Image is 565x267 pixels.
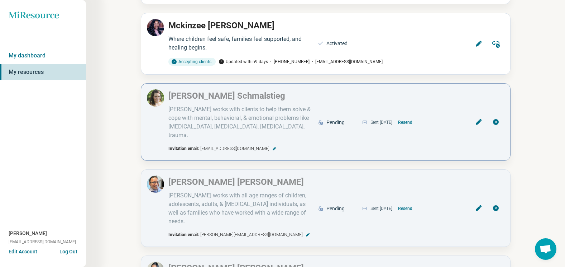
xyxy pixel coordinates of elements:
div: [PERSON_NAME] works with clients to help them solve & cope with mental, behavioral, & emotional p... [168,105,313,140]
div: Pending [326,205,345,212]
div: Where children feel safe, families feel supported, and healing begins. [168,35,313,52]
div: Sent [DATE] [362,117,459,128]
p: [PERSON_NAME] Schmalstieg [168,89,285,102]
span: Updated within 9 days [219,58,268,65]
button: Resend [395,117,415,128]
p: Mckinzee [PERSON_NAME] [168,19,274,32]
div: Activated [326,40,348,47]
span: [EMAIL_ADDRESS][DOMAIN_NAME] [310,58,383,65]
div: [PERSON_NAME] works with all age ranges of children, adolescents, adults, & [MEDICAL_DATA] indivi... [168,191,313,226]
span: [EMAIL_ADDRESS][DOMAIN_NAME] [9,239,76,245]
span: [PERSON_NAME] [9,230,47,237]
button: Resend [395,203,415,214]
div: Open chat [535,238,556,260]
span: [PHONE_NUMBER] [268,58,310,65]
p: [PERSON_NAME] [PERSON_NAME] [168,175,304,188]
span: Invitation email: [168,145,199,152]
div: Accepting clients [168,58,216,66]
button: Edit Account [9,248,37,256]
div: Sent [DATE] [362,203,459,214]
span: Invitation email: [168,231,199,238]
span: [PERSON_NAME][EMAIL_ADDRESS][DOMAIN_NAME] [200,231,303,238]
button: Log Out [59,248,77,254]
span: [EMAIL_ADDRESS][DOMAIN_NAME] [200,145,269,152]
div: Pending [326,119,345,126]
